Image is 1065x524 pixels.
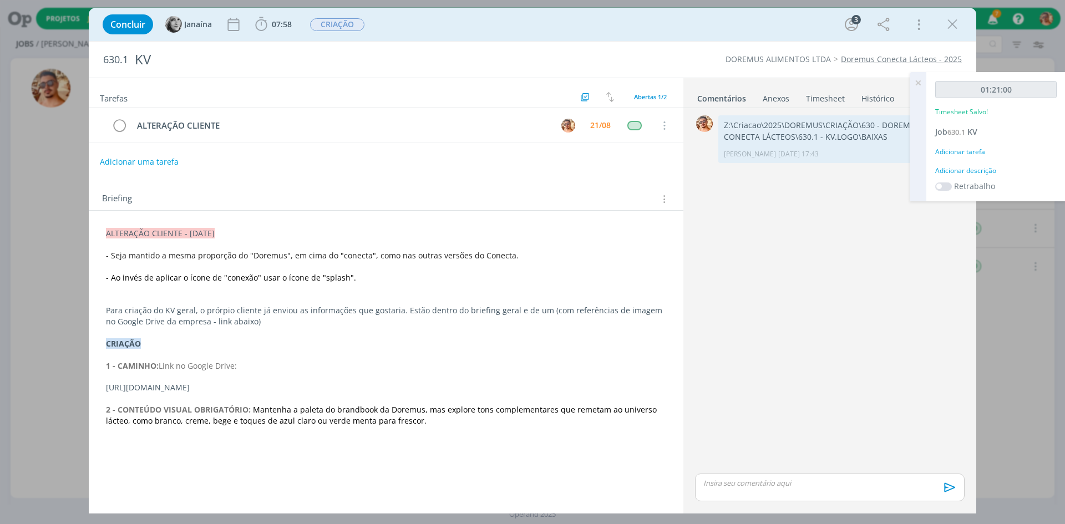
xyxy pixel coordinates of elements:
[935,107,988,117] p: Timesheet Salvo!
[805,88,845,104] a: Timesheet
[763,93,789,104] div: Anexos
[843,16,860,33] button: 3
[106,404,659,426] span: Mantenha a paleta do brandbook da Doremus, mas explore tons complementares que remetam ao univers...
[967,126,977,137] span: KV
[310,18,364,31] span: CRIAÇÃO
[130,46,600,73] div: KV
[103,14,153,34] button: Concluir
[841,54,962,64] a: Doremus Conecta Lácteos - 2025
[861,88,895,104] a: Histórico
[100,90,128,104] span: Tarefas
[110,20,145,29] span: Concluir
[634,93,667,101] span: Abertas 1/2
[851,15,861,24] div: 3
[778,149,819,159] span: [DATE] 17:43
[103,54,128,66] span: 630.1
[947,127,965,137] span: 630.1
[106,305,666,327] p: Para criação do KV geral, o prórpio cliente já enviou as informações que gostaria. Estão dentro d...
[106,382,666,393] p: [URL][DOMAIN_NAME]
[954,180,995,192] label: Retrabalho
[252,16,295,33] button: 07:58
[132,119,551,133] div: ALTERAÇÃO CLIENTE
[724,149,776,159] p: [PERSON_NAME]
[696,115,713,132] img: V
[606,92,614,102] img: arrow-down-up.svg
[106,228,215,238] span: ALTERAÇÃO CLIENTE - [DATE]
[935,126,977,137] a: Job630.1KV
[561,119,575,133] img: V
[560,117,576,134] button: V
[102,192,132,206] span: Briefing
[935,166,1057,176] div: Adicionar descrição
[159,360,237,371] span: Link no Google Drive:
[935,147,1057,157] div: Adicionar tarefa
[106,272,116,283] span: - A
[272,19,292,29] span: 07:58
[165,16,212,33] button: JJanaína
[89,8,976,513] div: dialog
[590,121,611,129] div: 21/08
[106,404,251,415] strong: 2 - CONTEÚDO VISUAL OBRIGATÓRIO:
[310,18,365,32] button: CRIAÇÃO
[106,338,141,349] strong: CRIAÇÃO
[697,88,747,104] a: Comentários
[116,272,356,283] span: o invés de aplicar o ícone de "conexão" usar o ícone de "splash".
[165,16,182,33] img: J
[99,152,179,172] button: Adicionar uma tarefa
[106,360,159,371] strong: 1 - CAMINHO:
[724,120,958,143] p: Z:\Criacao\2025\DOREMUS\CRIAÇÃO\630 - DOREMUS CONECTA LÁCTEOS\630.1 - KV.LOGO\BAIXAS
[106,250,519,261] span: - Seja mantido a mesma proporção do "Doremus", em cima do "conecta", como nas outras versões do C...
[184,21,212,28] span: Janaína
[726,54,831,64] a: DOREMUS ALIMENTOS LTDA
